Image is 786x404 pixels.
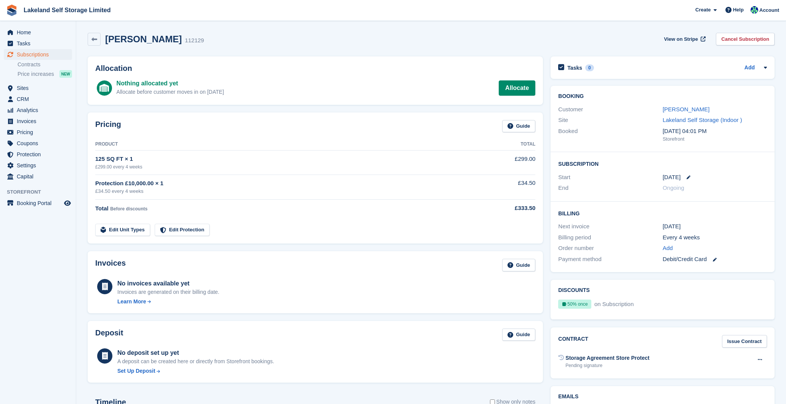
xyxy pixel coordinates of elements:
[502,120,536,133] a: Guide
[17,105,62,115] span: Analytics
[117,367,155,375] div: Set Up Deposit
[17,198,62,208] span: Booking Portal
[558,173,663,182] div: Start
[105,34,182,44] h2: [PERSON_NAME]
[95,224,150,236] a: Edit Unit Types
[17,149,62,160] span: Protection
[567,64,582,71] h2: Tasks
[663,173,680,182] time: 2025-10-17 00:00:00 UTC
[499,80,535,96] a: Allocate
[17,38,62,49] span: Tasks
[95,164,468,170] div: £299.00 every 4 weeks
[744,64,755,72] a: Add
[661,33,707,45] a: View on Stripe
[18,61,72,68] a: Contracts
[759,6,779,14] span: Account
[4,198,72,208] a: menu
[4,105,72,115] a: menu
[663,135,767,143] div: Storefront
[117,279,219,288] div: No invoices available yet
[17,160,62,171] span: Settings
[722,335,767,348] a: Issue Contract
[695,6,711,14] span: Create
[4,49,72,60] a: menu
[558,255,663,264] div: Payment method
[95,155,468,164] div: 125 SQ FT × 1
[95,138,468,151] th: Product
[468,151,536,175] td: £299.00
[95,120,121,133] h2: Pricing
[751,6,758,14] img: Steve Aynsley
[17,49,62,60] span: Subscriptions
[17,27,62,38] span: Home
[95,205,109,212] span: Total
[663,117,742,123] a: Lakeland Self Storage (Indoor )
[4,160,72,171] a: menu
[95,188,468,195] div: £34.50 every 4 weeks
[117,79,224,88] div: Nothing allocated yet
[117,367,274,375] a: Set Up Deposit
[502,259,536,271] a: Guide
[558,127,663,143] div: Booked
[95,64,535,73] h2: Allocation
[4,116,72,127] a: menu
[716,33,775,45] a: Cancel Subscription
[565,354,649,362] div: Storage Agreement Store Protect
[663,255,767,264] div: Debit/Credit Card
[585,64,594,71] div: 0
[117,348,274,358] div: No deposit set up yet
[4,138,72,149] a: menu
[17,94,62,104] span: CRM
[565,362,649,369] div: Pending signature
[95,329,123,341] h2: Deposit
[4,127,72,138] a: menu
[17,171,62,182] span: Capital
[17,116,62,127] span: Invoices
[593,301,634,307] span: on Subscription
[7,188,76,196] span: Storefront
[558,300,591,309] div: 50% once
[664,35,698,43] span: View on Stripe
[59,70,72,78] div: NEW
[4,38,72,49] a: menu
[558,116,663,125] div: Site
[558,394,767,400] h2: Emails
[4,171,72,182] a: menu
[663,222,767,231] div: [DATE]
[558,209,767,217] h2: Billing
[468,204,536,213] div: £333.50
[663,233,767,242] div: Every 4 weeks
[21,4,114,16] a: Lakeland Self Storage Limited
[95,179,468,188] div: Protection £10,000.00 × 1
[558,233,663,242] div: Billing period
[558,335,588,348] h2: Contract
[663,244,673,253] a: Add
[17,127,62,138] span: Pricing
[558,93,767,99] h2: Booking
[558,287,767,293] h2: Discounts
[117,298,146,306] div: Learn More
[733,6,744,14] span: Help
[558,222,663,231] div: Next invoice
[63,199,72,208] a: Preview store
[558,160,767,167] h2: Subscription
[468,175,536,199] td: £34.50
[110,206,147,212] span: Before discounts
[18,71,54,78] span: Price increases
[18,70,72,78] a: Price increases NEW
[4,149,72,160] a: menu
[185,36,204,45] div: 112129
[4,94,72,104] a: menu
[468,138,536,151] th: Total
[558,244,663,253] div: Order number
[558,184,663,192] div: End
[663,127,767,136] div: [DATE] 04:01 PM
[17,138,62,149] span: Coupons
[155,224,210,236] a: Edit Protection
[117,298,219,306] a: Learn More
[117,358,274,366] p: A deposit can be created here or directly from Storefront bookings.
[95,259,126,271] h2: Invoices
[4,27,72,38] a: menu
[117,288,219,296] div: Invoices are generated on their billing date.
[663,106,709,112] a: [PERSON_NAME]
